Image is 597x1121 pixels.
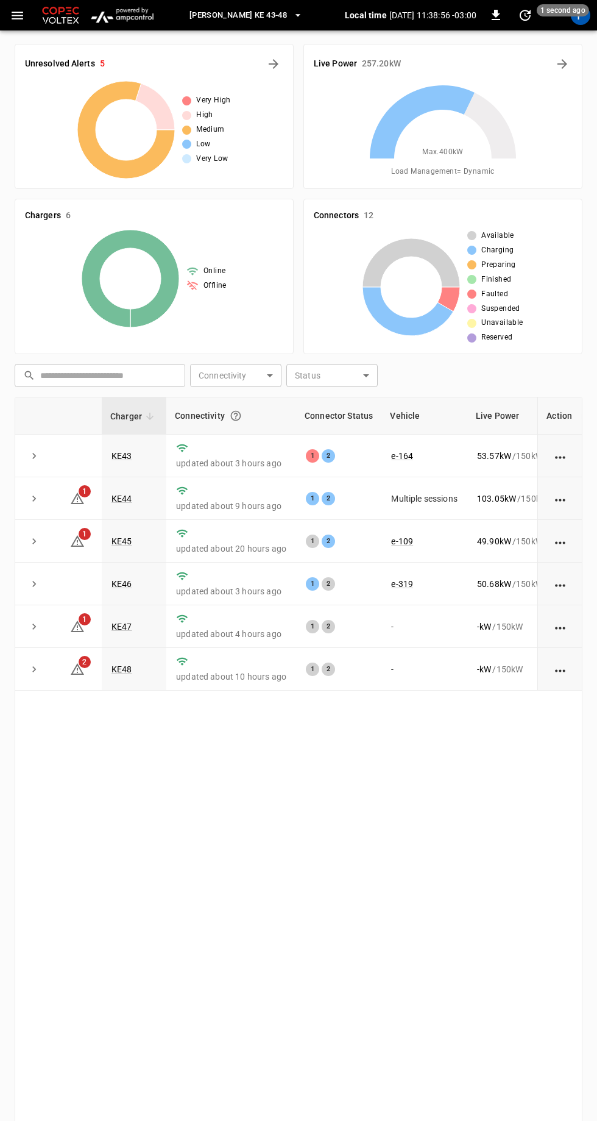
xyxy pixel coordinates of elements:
[381,648,467,691] td: -
[322,620,335,633] div: 2
[553,54,572,74] button: Energy Overview
[306,492,319,505] div: 1
[176,585,286,597] p: updated about 3 hours ago
[322,535,335,548] div: 2
[467,397,557,435] th: Live Power
[515,5,535,25] button: set refresh interval
[537,397,582,435] th: Action
[481,230,514,242] span: Available
[25,617,43,636] button: expand row
[196,124,224,136] span: Medium
[391,579,413,589] a: e-319
[176,457,286,469] p: updated about 3 hours ago
[345,9,387,21] p: Local time
[25,532,43,550] button: expand row
[322,449,335,463] div: 2
[70,493,85,502] a: 1
[481,259,516,271] span: Preparing
[381,605,467,648] td: -
[314,209,359,222] h6: Connectors
[79,656,91,668] span: 2
[481,274,511,286] span: Finished
[176,628,286,640] p: updated about 4 hours ago
[391,166,495,178] span: Load Management = Dynamic
[196,94,231,107] span: Very High
[481,244,514,257] span: Charging
[364,209,373,222] h6: 12
[25,57,95,71] h6: Unresolved Alerts
[322,492,335,505] div: 2
[196,138,210,151] span: Low
[477,535,511,547] p: 49.90 kW
[477,493,548,505] div: / 150 kW
[422,146,464,158] span: Max. 400 kW
[537,4,589,16] span: 1 second ago
[70,621,85,631] a: 1
[185,4,308,27] button: [PERSON_NAME] KE 43-48
[553,493,568,505] div: action cell options
[111,664,132,674] a: KE48
[306,663,319,676] div: 1
[25,209,61,222] h6: Chargers
[25,489,43,508] button: expand row
[196,153,228,165] span: Very Low
[111,579,132,589] a: KE46
[553,621,568,633] div: action cell options
[314,57,357,71] h6: Live Power
[322,577,335,591] div: 2
[306,449,319,463] div: 1
[481,317,523,329] span: Unavailable
[25,575,43,593] button: expand row
[25,447,43,465] button: expand row
[477,450,511,462] p: 53.57 kW
[391,536,413,546] a: e-109
[477,578,548,590] div: / 150 kW
[481,332,512,344] span: Reserved
[66,209,71,222] h6: 6
[389,9,476,21] p: [DATE] 11:38:56 -03:00
[203,265,225,277] span: Online
[79,613,91,625] span: 1
[322,663,335,676] div: 2
[70,664,85,674] a: 2
[306,535,319,548] div: 1
[553,578,568,590] div: action cell options
[100,57,105,71] h6: 5
[306,577,319,591] div: 1
[25,660,43,678] button: expand row
[110,409,158,424] span: Charger
[40,4,82,27] img: Customer Logo
[79,485,91,497] span: 1
[362,57,401,71] h6: 257.20 kW
[196,109,213,121] span: High
[477,621,491,633] p: - kW
[477,663,491,675] p: - kW
[481,288,508,301] span: Faulted
[477,535,548,547] div: / 150 kW
[264,54,283,74] button: All Alerts
[553,450,568,462] div: action cell options
[477,450,548,462] div: / 150 kW
[477,621,548,633] div: / 150 kW
[87,4,158,27] img: ampcontrol.io logo
[70,536,85,546] a: 1
[111,536,132,546] a: KE45
[553,535,568,547] div: action cell options
[296,397,381,435] th: Connector Status
[225,405,247,427] button: Connection between the charger and our software.
[203,280,227,292] span: Offline
[111,451,132,461] a: KE43
[176,500,286,512] p: updated about 9 hours ago
[477,663,548,675] div: / 150 kW
[111,622,132,632] a: KE47
[79,528,91,540] span: 1
[481,303,520,315] span: Suspended
[176,671,286,683] p: updated about 10 hours ago
[175,405,288,427] div: Connectivity
[111,494,132,504] a: KE44
[306,620,319,633] div: 1
[477,578,511,590] p: 50.68 kW
[553,663,568,675] div: action cell options
[477,493,516,505] p: 103.05 kW
[189,9,287,23] span: [PERSON_NAME] KE 43-48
